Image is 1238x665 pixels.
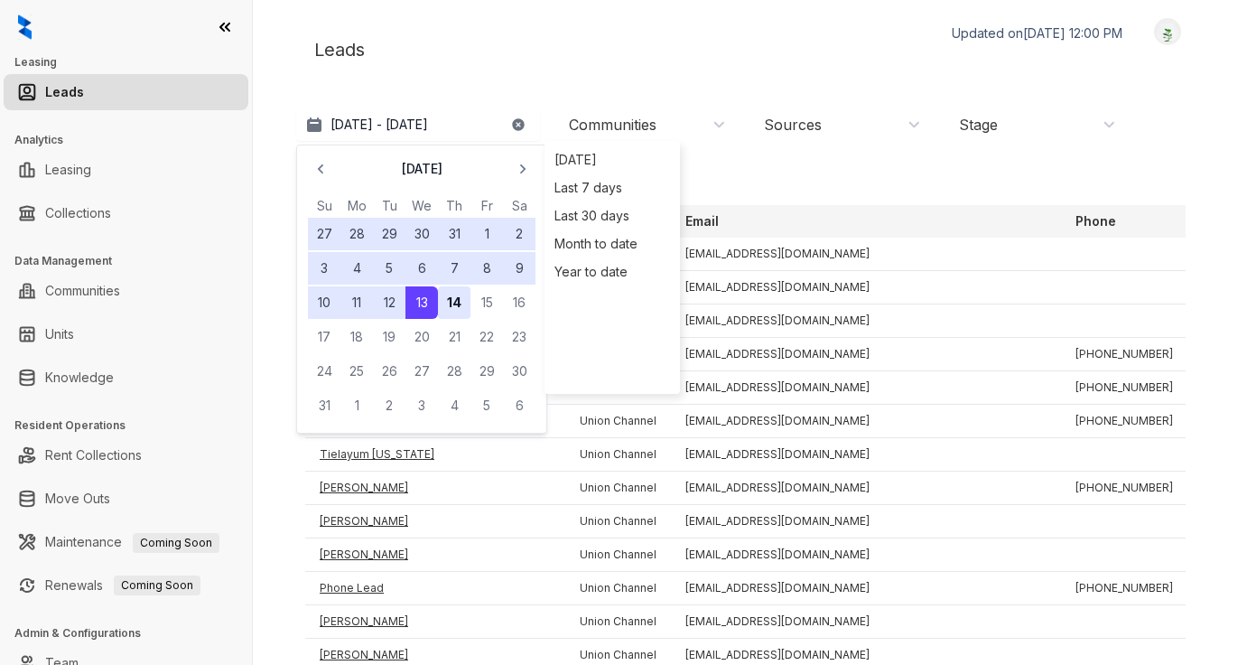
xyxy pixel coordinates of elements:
[405,196,438,216] th: Wednesday
[438,286,470,319] button: 14
[1061,371,1187,405] td: [PHONE_NUMBER]
[565,572,671,605] td: Union Channel
[373,389,405,422] button: 2
[305,438,565,472] td: Tielayum [US_STATE]
[4,481,248,517] li: Move Outs
[503,389,535,422] button: 6
[45,437,142,473] a: Rent Collections
[671,304,1061,338] td: [EMAIL_ADDRESS][DOMAIN_NAME]
[305,605,565,639] td: [PERSON_NAME]
[4,360,248,396] li: Knowledge
[470,355,503,388] button: 29
[470,196,503,216] th: Friday
[549,229,675,258] div: Month to date
[305,472,565,505] td: [PERSON_NAME]
[405,389,438,422] button: 3
[305,572,565,605] td: Phone Lead
[45,360,114,396] a: Knowledge
[45,195,111,231] a: Collections
[671,605,1061,639] td: [EMAIL_ADDRESS][DOMAIN_NAME]
[549,258,675,286] div: Year to date
[565,438,671,472] td: Union Channel
[4,316,248,352] li: Units
[438,196,470,216] th: Thursday
[14,417,252,434] h3: Resident Operations
[373,252,405,285] button: 5
[340,355,373,388] button: 25
[4,273,248,309] li: Communities
[569,115,656,135] div: Communities
[671,338,1061,371] td: [EMAIL_ADDRESS][DOMAIN_NAME]
[959,115,998,135] div: Stage
[503,355,535,388] button: 30
[373,286,405,319] button: 12
[4,74,248,110] li: Leads
[4,152,248,188] li: Leasing
[308,355,340,388] button: 24
[503,252,535,285] button: 9
[308,389,340,422] button: 31
[764,115,822,135] div: Sources
[308,196,340,216] th: Sunday
[671,505,1061,539] td: [EMAIL_ADDRESS][DOMAIN_NAME]
[671,238,1061,271] td: [EMAIL_ADDRESS][DOMAIN_NAME]
[565,539,671,572] td: Union Channel
[340,286,373,319] button: 11
[373,218,405,250] button: 29
[330,116,428,134] p: [DATE] - [DATE]
[340,218,373,250] button: 28
[14,132,252,148] h3: Analytics
[565,472,671,505] td: Union Channel
[1061,472,1187,505] td: [PHONE_NUMBER]
[305,539,565,572] td: [PERSON_NAME]
[549,145,675,173] div: [DATE]
[565,505,671,539] td: Union Channel
[685,212,719,230] p: Email
[503,286,535,319] button: 16
[1155,23,1180,42] img: UserAvatar
[340,389,373,422] button: 1
[340,196,373,216] th: Monday
[405,286,438,319] button: 13
[4,195,248,231] li: Collections
[470,252,503,285] button: 8
[45,481,110,517] a: Move Outs
[405,218,438,250] button: 30
[45,273,120,309] a: Communities
[308,321,340,353] button: 17
[565,605,671,639] td: Union Channel
[133,533,219,553] span: Coming Soon
[308,252,340,285] button: 3
[671,438,1061,472] td: [EMAIL_ADDRESS][DOMAIN_NAME]
[549,201,675,229] div: Last 30 days
[671,371,1061,405] td: [EMAIL_ADDRESS][DOMAIN_NAME]
[305,505,565,539] td: [PERSON_NAME]
[952,24,1122,42] p: Updated on [DATE] 12:00 PM
[438,389,470,422] button: 4
[45,316,74,352] a: Units
[340,252,373,285] button: 4
[4,437,248,473] li: Rent Collections
[308,218,340,250] button: 27
[470,286,503,319] button: 15
[405,321,438,353] button: 20
[4,567,248,604] li: Renewals
[671,539,1061,572] td: [EMAIL_ADDRESS][DOMAIN_NAME]
[565,405,671,438] td: Union Channel
[671,271,1061,304] td: [EMAIL_ADDRESS][DOMAIN_NAME]
[503,196,535,216] th: Saturday
[1061,405,1187,438] td: [PHONE_NUMBER]
[405,355,438,388] button: 27
[114,576,200,595] span: Coming Soon
[373,321,405,353] button: 19
[549,173,675,201] div: Last 7 days
[438,355,470,388] button: 28
[4,524,248,560] li: Maintenance
[1075,212,1116,230] p: Phone
[405,252,438,285] button: 6
[503,218,535,250] button: 2
[470,389,503,422] button: 5
[373,355,405,388] button: 26
[438,252,470,285] button: 7
[1061,338,1187,371] td: [PHONE_NUMBER]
